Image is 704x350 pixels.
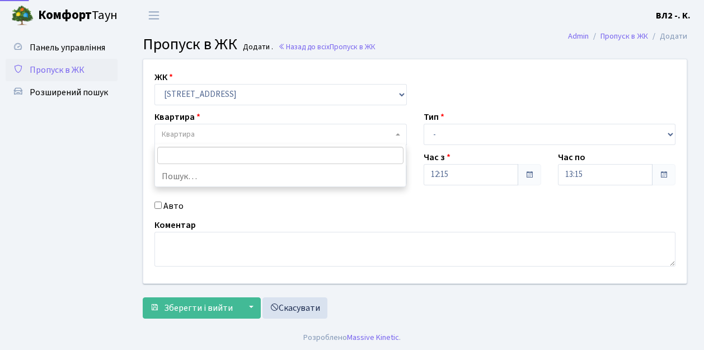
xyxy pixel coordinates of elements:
[38,6,118,25] span: Таун
[30,64,85,76] span: Пропуск в ЖК
[163,199,184,213] label: Авто
[143,33,237,55] span: Пропуск в ЖК
[155,166,406,186] li: Пошук…
[262,297,327,319] a: Скасувати
[424,110,444,124] label: Тип
[143,297,240,319] button: Зберегти і вийти
[424,151,450,164] label: Час з
[648,30,687,43] li: Додати
[330,41,376,52] span: Пропуск в ЖК
[6,36,118,59] a: Панель управління
[551,25,704,48] nav: breadcrumb
[241,43,273,52] small: Додати .
[6,59,118,81] a: Пропуск в ЖК
[600,30,648,42] a: Пропуск в ЖК
[162,129,195,140] span: Квартира
[154,110,200,124] label: Квартира
[278,41,376,52] a: Назад до всіхПропуск в ЖК
[347,332,399,343] a: Massive Kinetic
[154,71,173,84] label: ЖК
[140,6,168,25] button: Переключити навігацію
[303,332,401,344] div: Розроблено .
[154,218,196,232] label: Коментар
[38,6,92,24] b: Комфорт
[30,41,105,54] span: Панель управління
[6,81,118,104] a: Розширений пошук
[656,9,691,22] a: ВЛ2 -. К.
[30,86,108,99] span: Розширений пошук
[11,4,34,27] img: logo.png
[656,10,691,22] b: ВЛ2 -. К.
[558,151,585,164] label: Час по
[568,30,589,42] a: Admin
[164,302,233,314] span: Зберегти і вийти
